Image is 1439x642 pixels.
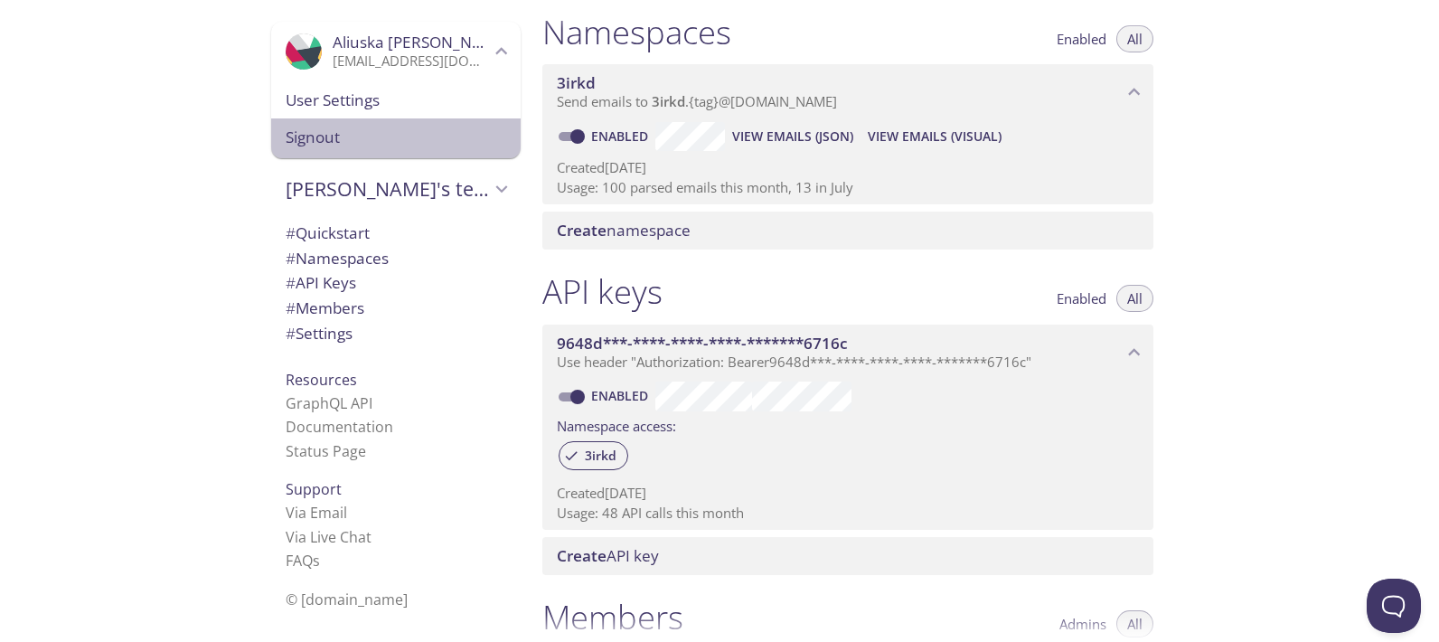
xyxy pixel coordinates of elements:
[333,52,490,71] p: [EMAIL_ADDRESS][DOMAIN_NAME]
[1049,610,1117,637] button: Admins
[286,503,347,523] a: Via Email
[271,296,521,321] div: Members
[271,221,521,246] div: Quickstart
[542,64,1153,120] div: 3irkd namespace
[1046,25,1117,52] button: Enabled
[557,484,1139,503] p: Created [DATE]
[557,545,659,566] span: API key
[557,158,1139,177] p: Created [DATE]
[271,246,521,271] div: Namespaces
[542,212,1153,250] div: Create namespace
[1367,579,1421,633] iframe: Help Scout Beacon - Open
[333,32,510,52] span: Aliuska [PERSON_NAME]
[725,122,861,151] button: View Emails (JSON)
[1116,25,1153,52] button: All
[286,441,366,461] a: Status Page
[286,272,356,293] span: API Keys
[286,248,389,269] span: Namespaces
[286,222,296,243] span: #
[286,297,296,318] span: #
[286,590,408,609] span: © [DOMAIN_NAME]
[652,92,685,110] span: 3irkd
[732,126,853,147] span: View Emails (JSON)
[1116,610,1153,637] button: All
[286,272,296,293] span: #
[542,597,683,637] h1: Members
[557,72,596,93] span: 3irkd
[542,537,1153,575] div: Create API Key
[271,321,521,346] div: Team Settings
[271,270,521,296] div: API Keys
[286,222,370,243] span: Quickstart
[557,504,1139,523] p: Usage: 48 API calls this month
[588,387,655,404] a: Enabled
[286,479,342,499] span: Support
[1116,285,1153,312] button: All
[286,89,506,112] span: User Settings
[271,165,521,212] div: Aliuska's team
[588,127,655,145] a: Enabled
[557,220,607,241] span: Create
[868,126,1002,147] span: View Emails (Visual)
[542,271,663,312] h1: API keys
[1046,285,1117,312] button: Enabled
[286,248,296,269] span: #
[861,122,1009,151] button: View Emails (Visual)
[271,22,521,81] div: Aliuska Dominguez
[271,118,521,158] div: Signout
[271,81,521,119] div: User Settings
[286,297,364,318] span: Members
[557,220,691,241] span: namespace
[542,12,731,52] h1: Namespaces
[286,417,393,437] a: Documentation
[313,551,320,571] span: s
[557,92,837,110] span: Send emails to . {tag} @[DOMAIN_NAME]
[559,441,628,470] div: 3irkd
[286,126,506,149] span: Signout
[286,176,490,202] span: [PERSON_NAME]'s team
[286,323,296,344] span: #
[286,370,357,390] span: Resources
[557,545,607,566] span: Create
[286,527,372,547] a: Via Live Chat
[557,178,1139,197] p: Usage: 100 parsed emails this month, 13 in July
[286,323,353,344] span: Settings
[286,393,372,413] a: GraphQL API
[574,448,627,464] span: 3irkd
[286,551,320,571] a: FAQ
[557,411,676,438] label: Namespace access:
